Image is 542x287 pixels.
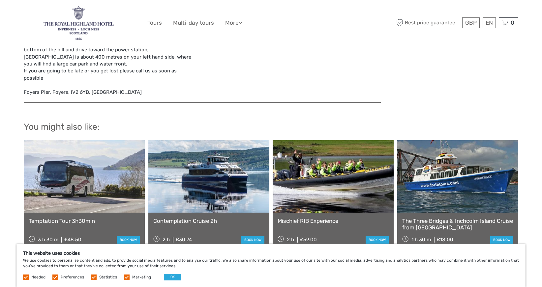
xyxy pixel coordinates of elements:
[23,250,519,256] h5: This website uses cookies
[300,237,317,243] div: £59.00
[241,236,264,244] a: book now
[465,19,477,26] span: GBP
[411,237,431,243] span: 1 h 30 m
[402,218,513,231] a: The Three Bridges & Inchcolm Island Cruise from [GEOGRAPHIC_DATA]
[287,237,294,243] span: 2 h
[510,19,515,26] span: 0
[132,274,151,280] label: Marketing
[9,12,75,17] p: We're away right now. Please check back later!
[225,18,242,28] a: More
[395,17,461,28] span: Best price guarantee
[31,274,45,280] label: Needed
[164,274,181,280] button: OK
[176,237,192,243] div: £30.74
[29,218,140,224] a: Temptation Tour 3h30min
[24,122,518,132] h2: You might also like:
[38,237,58,243] span: 3 h 30 m
[99,274,117,280] label: Statistics
[490,236,513,244] a: book now
[173,18,214,28] a: Multi-day tours
[366,236,389,244] a: book now
[437,237,453,243] div: £18.00
[64,237,81,243] div: £48.50
[44,5,113,41] img: 969-e8673f68-c1db-4b2b-ae71-abcd84226628_logo_big.jpg
[147,18,162,28] a: Tours
[61,274,84,280] label: Preferences
[117,236,140,244] a: book now
[153,218,264,224] a: Contemplation Cruise 2h
[483,17,496,28] div: EN
[278,218,389,224] a: Mischief RIB Experience
[163,237,170,243] span: 2 h
[76,10,84,18] button: Open LiveChat chat widget
[16,244,526,287] div: We use cookies to personalise content and ads, to provide social media features and to analyse ou...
